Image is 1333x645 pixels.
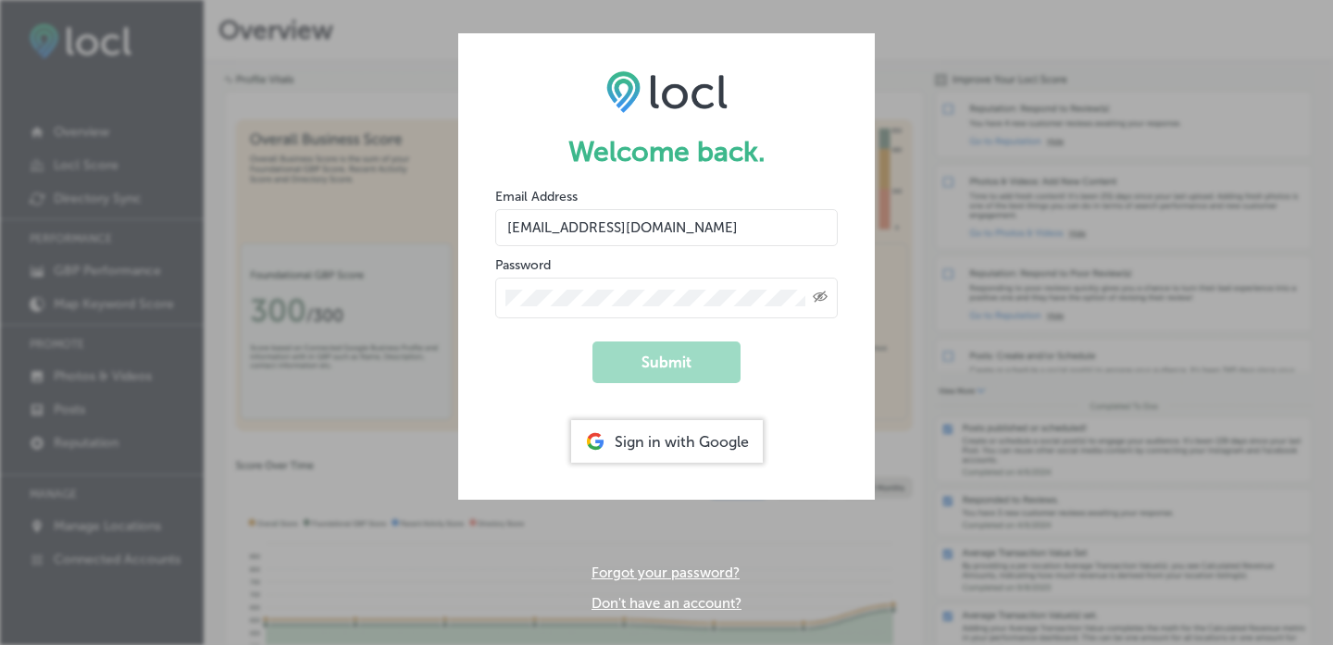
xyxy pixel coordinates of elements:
a: Don't have an account? [592,595,741,612]
span: Toggle password visibility [813,290,828,306]
a: Forgot your password? [592,564,740,581]
label: Password [495,257,551,273]
h1: Welcome back. [495,135,838,168]
button: Submit [592,341,741,383]
img: LOCL logo [606,70,728,113]
div: Sign in with Google [571,420,763,463]
label: Email Address [495,189,578,205]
